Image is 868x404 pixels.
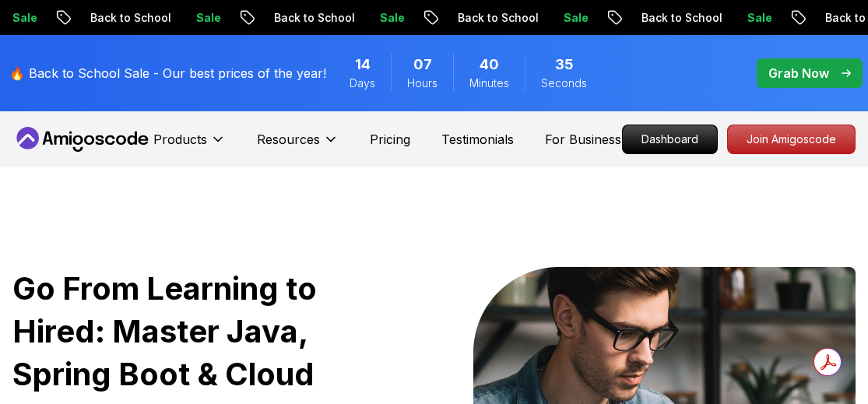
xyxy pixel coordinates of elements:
[541,76,587,91] span: Seconds
[245,10,351,26] p: Back to School
[535,10,585,26] p: Sale
[719,10,768,26] p: Sale
[727,125,856,154] a: Join Amigoscode
[623,125,717,153] p: Dashboard
[407,76,438,91] span: Hours
[413,54,432,76] span: 7 Hours
[9,64,326,83] p: 🔥 Back to School Sale - Our best prices of the year!
[441,130,514,149] a: Testimonials
[355,54,371,76] span: 14 Days
[153,130,226,161] button: Products
[351,10,401,26] p: Sale
[167,10,217,26] p: Sale
[257,130,320,149] p: Resources
[469,76,509,91] span: Minutes
[622,125,718,154] a: Dashboard
[545,130,621,149] a: For Business
[350,76,375,91] span: Days
[257,130,339,161] button: Resources
[480,54,499,76] span: 40 Minutes
[768,64,829,83] p: Grab Now
[429,10,535,26] p: Back to School
[555,54,574,76] span: 35 Seconds
[728,125,855,153] p: Join Amigoscode
[370,130,410,149] a: Pricing
[61,10,167,26] p: Back to School
[613,10,719,26] p: Back to School
[153,130,207,149] p: Products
